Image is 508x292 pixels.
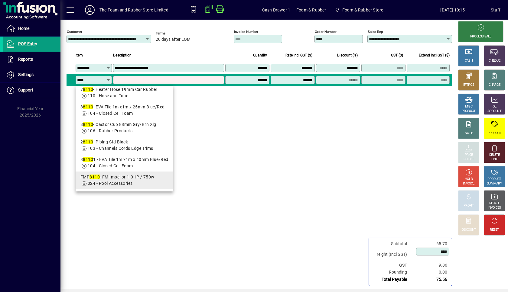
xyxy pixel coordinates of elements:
[465,59,473,63] div: CASH
[465,153,473,157] div: PRICE
[489,153,500,157] div: DELETE
[76,136,173,154] mat-option: 28110 - Piping Std Black
[76,52,83,59] span: Item
[285,52,312,59] span: Rate incl GST ($)
[413,240,449,247] td: 65.70
[413,276,449,283] td: 75.56
[88,128,132,133] span: 106 - Rubber Products
[470,34,491,39] div: PROCESS SALE
[88,181,133,186] span: 024 - Pool Accessories
[83,104,93,109] em: 8110
[371,240,413,247] td: Subtotal
[67,30,82,34] mat-label: Customer
[489,59,500,63] div: CHEQUE
[83,87,93,92] em: 8110
[491,157,497,162] div: LINE
[83,140,93,144] em: 8110
[76,172,173,189] mat-option: FMP8110 - FM Impellor 1.0HP / 750w
[156,37,190,42] span: 20 days after EOM
[371,276,413,283] td: Total Payable
[88,93,128,98] span: 110 - Hose and Tube
[391,52,403,59] span: GST ($)
[80,156,168,163] div: 8 1 - EVA Tile 1m x1m x 40mm Blue/Red
[80,121,168,128] div: 3 - Castor Cup 88mm Gry/Brn Xlg
[491,5,500,15] div: Staff
[463,83,474,87] div: EFTPOS
[234,30,258,34] mat-label: Invoice number
[3,52,60,67] a: Reports
[413,269,449,276] td: 0.00
[76,84,173,101] mat-option: 78110 - Heater Hose 19mm Car Rubber
[113,52,132,59] span: Description
[337,52,358,59] span: Discount (%)
[332,5,386,15] span: Foam & Rubber Store
[90,175,100,179] em: 8110
[462,109,475,114] div: PRODUCT
[88,111,133,116] span: 104 - Closed Cell Foam
[371,269,413,276] td: Rounding
[76,101,173,119] mat-option: 88110 - EVA Tile 1m x1m x 25mm Blue/Red
[487,109,501,114] div: ACCOUNT
[18,72,34,77] span: Settings
[80,104,168,110] div: 8 - EVA Tile 1m x1m x 25mm Blue/Red
[18,26,29,31] span: Home
[487,177,501,181] div: PRODUCT
[461,228,476,232] div: DISCOUNT
[253,52,267,59] span: Quantity
[76,154,173,172] mat-option: 881101 - EVA Tile 1m x1m x 40mm Blue/Red
[489,83,500,87] div: CHARGE
[80,174,168,180] div: FMP - FM Impellor 1.0HP / 750w
[489,201,500,206] div: RECALL
[465,104,472,109] div: MISC
[371,262,413,269] td: GST
[262,5,290,15] span: Cash Drawer 1
[88,163,133,168] span: 104 - Closed Cell Foam
[487,181,502,186] div: SUMMARY
[3,21,60,36] a: Home
[83,122,93,127] em: 8110
[413,262,449,269] td: 9.86
[315,30,337,34] mat-label: Order number
[76,119,173,136] mat-option: 38110 - Castor Cup 88mm Gry/Brn Xlg
[464,204,474,208] div: PROFIT
[415,5,491,15] span: [DATE] 10:15
[342,5,383,15] span: Foam & Rubber Store
[83,157,93,162] em: 8110
[487,131,501,136] div: PRODUCT
[18,41,37,46] span: POS Entry
[465,177,473,181] div: HOLD
[465,131,473,136] div: NOTE
[490,228,499,232] div: RESET
[156,31,192,35] span: Terms
[80,86,168,93] div: 7 - Heater Hose 19mm Car Rubber
[18,88,33,92] span: Support
[464,157,474,162] div: SELECT
[368,30,383,34] mat-label: Sales rep
[18,57,33,62] span: Reports
[371,247,413,262] td: Freight (Incl GST)
[488,206,501,210] div: INVOICES
[99,5,168,15] div: The Foam and Rubber Store Limited
[80,139,168,145] div: 2 - Piping Std Black
[3,83,60,98] a: Support
[88,146,153,151] span: 103 - Channels Cords Edge Trims
[80,5,99,15] button: Profile
[463,181,474,186] div: INVOICE
[3,67,60,82] a: Settings
[493,104,497,109] div: GL
[296,5,326,15] span: Foam & Rubber
[419,52,450,59] span: Extend incl GST ($)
